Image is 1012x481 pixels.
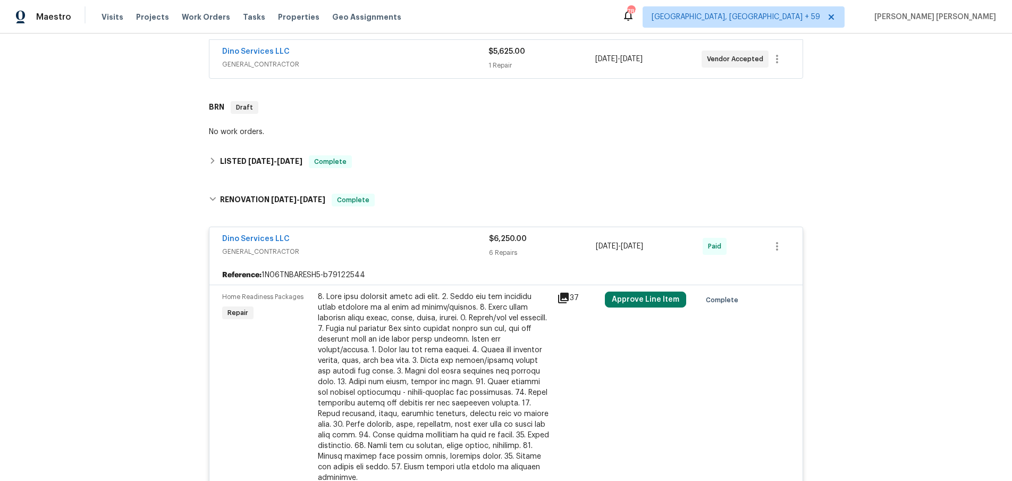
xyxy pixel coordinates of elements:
b: Reference: [222,270,262,280]
span: - [248,157,302,165]
span: Vendor Accepted [707,54,768,64]
span: Geo Assignments [332,12,401,22]
div: 786 [627,6,635,17]
span: [GEOGRAPHIC_DATA], [GEOGRAPHIC_DATA] + 59 [652,12,820,22]
span: Complete [706,295,743,305]
a: Dino Services LLC [222,235,290,243]
span: - [596,241,643,252]
span: Projects [136,12,169,22]
span: Complete [333,195,374,205]
div: BRN Draft [206,90,806,125]
span: Work Orders [182,12,230,22]
span: [DATE] [300,196,325,203]
span: GENERAL_CONTRACTOR [222,246,489,257]
span: [DATE] [248,157,274,165]
span: Repair [223,308,252,318]
div: No work orders. [209,127,803,137]
span: [DATE] [620,55,643,63]
h6: BRN [209,101,224,114]
span: Draft [232,102,257,113]
span: GENERAL_CONTRACTOR [222,59,488,70]
span: Maestro [36,12,71,22]
div: 1 Repair [488,60,595,71]
span: [DATE] [595,55,618,63]
a: Dino Services LLC [222,48,290,55]
span: - [595,54,643,64]
span: Paid [708,241,726,252]
span: - [271,196,325,203]
span: Properties [278,12,319,22]
span: Tasks [243,13,265,21]
span: Home Readiness Packages [222,294,303,300]
span: $5,625.00 [488,48,525,55]
h6: RENOVATION [220,194,325,206]
button: Approve Line Item [605,292,686,308]
div: 6 Repairs [489,247,596,258]
div: RENOVATION [DATE]-[DATE]Complete [206,183,806,217]
span: [DATE] [596,243,618,250]
span: [PERSON_NAME] [PERSON_NAME] [870,12,996,22]
span: [DATE] [621,243,643,250]
div: LISTED [DATE]-[DATE]Complete [206,149,806,175]
span: Complete [310,156,351,167]
h6: LISTED [220,155,302,168]
span: Visits [102,12,123,22]
span: [DATE] [271,196,297,203]
div: 1N06TNBARESH5-b79122544 [209,266,803,285]
span: $6,250.00 [489,235,527,243]
div: 37 [557,292,598,304]
span: [DATE] [277,157,302,165]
